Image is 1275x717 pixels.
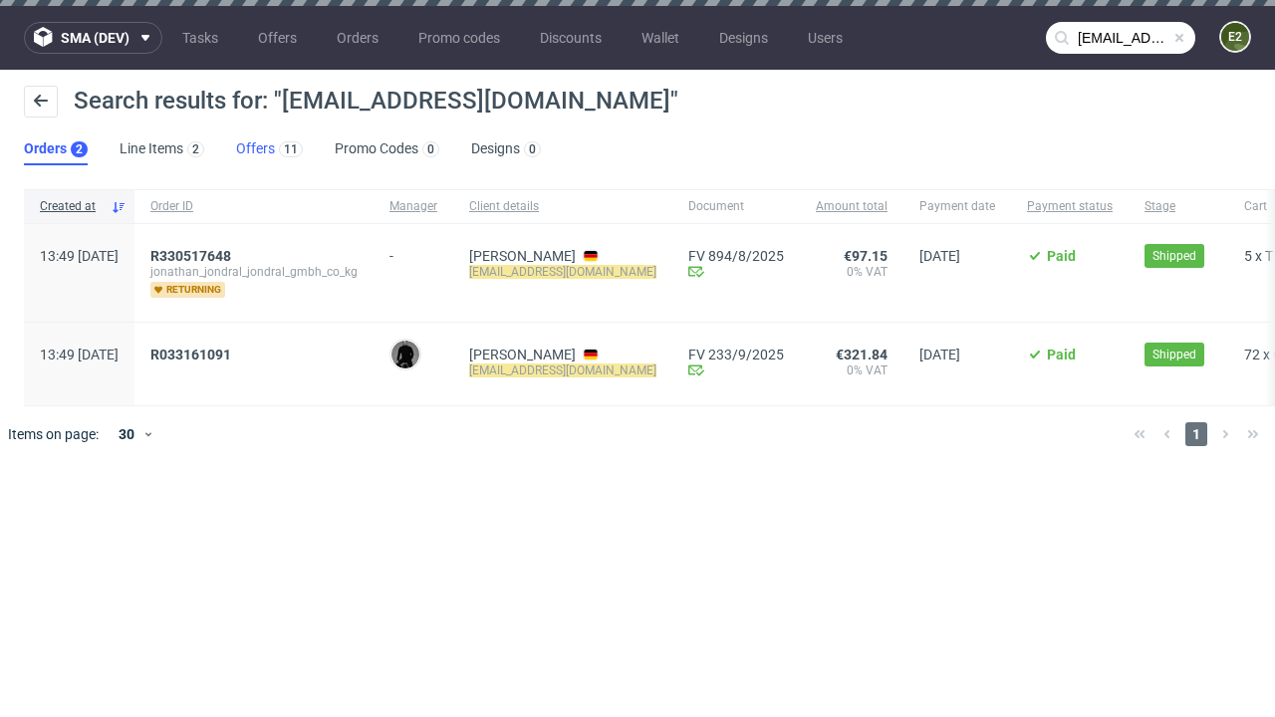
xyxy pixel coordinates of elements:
mark: [EMAIL_ADDRESS][DOMAIN_NAME] [469,363,656,377]
span: jonathan_jondral_jondral_gmbh_co_kg [150,264,358,280]
div: 2 [192,142,199,156]
div: 30 [107,420,142,448]
span: 13:49 [DATE] [40,248,119,264]
div: 2 [76,142,83,156]
span: Shipped [1152,346,1196,363]
span: 13:49 [DATE] [40,347,119,362]
div: 11 [284,142,298,156]
span: [DATE] [919,248,960,264]
span: 0% VAT [816,264,888,280]
mark: [EMAIL_ADDRESS][DOMAIN_NAME] [469,265,656,279]
span: Amount total [816,198,888,215]
a: Offers [246,22,309,54]
a: [PERSON_NAME] [469,347,576,362]
img: Dawid Urbanowicz [391,341,419,368]
a: R033161091 [150,347,235,362]
span: R330517648 [150,248,231,264]
span: Payment date [919,198,995,215]
a: FV 894/8/2025 [688,248,784,264]
span: Shipped [1152,247,1196,265]
span: R033161091 [150,347,231,362]
span: sma (dev) [61,31,129,45]
span: Stage [1145,198,1212,215]
a: Discounts [528,22,614,54]
div: - [389,240,437,264]
a: Orders2 [24,133,88,165]
a: Users [796,22,855,54]
a: Promo codes [406,22,512,54]
a: Line Items2 [120,133,204,165]
span: Manager [389,198,437,215]
a: FV 233/9/2025 [688,347,784,362]
span: €321.84 [836,347,888,362]
a: Tasks [170,22,230,54]
a: Designs [707,22,780,54]
a: Offers11 [236,133,303,165]
span: Client details [469,198,656,215]
span: returning [150,282,225,298]
span: Created at [40,198,103,215]
a: Wallet [630,22,691,54]
span: Order ID [150,198,358,215]
span: 1 [1185,422,1207,446]
a: Promo Codes0 [335,133,439,165]
span: Document [688,198,784,215]
span: 5 [1244,248,1252,264]
span: Payment status [1027,198,1113,215]
span: Paid [1047,347,1076,362]
span: Paid [1047,248,1076,264]
div: 0 [529,142,536,156]
span: Items on page: [8,424,99,444]
figcaption: e2 [1221,23,1249,51]
span: €97.15 [844,248,888,264]
span: 72 [1244,347,1260,362]
span: 0% VAT [816,362,888,378]
a: R330517648 [150,248,235,264]
a: Orders [325,22,390,54]
span: [DATE] [919,347,960,362]
div: 0 [427,142,434,156]
a: [PERSON_NAME] [469,248,576,264]
span: Search results for: "[EMAIL_ADDRESS][DOMAIN_NAME]" [74,87,678,115]
a: Designs0 [471,133,541,165]
button: sma (dev) [24,22,162,54]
